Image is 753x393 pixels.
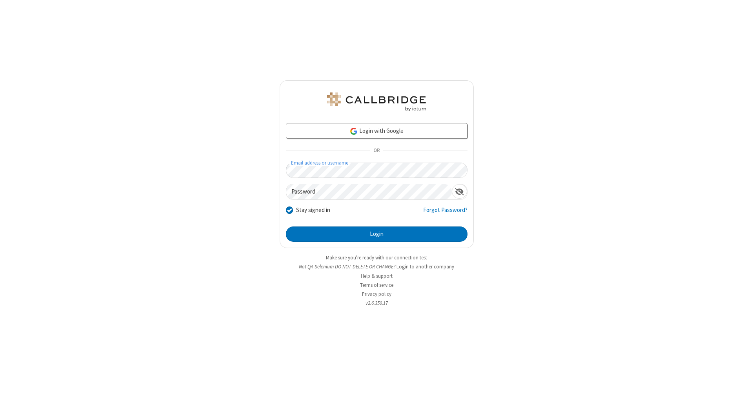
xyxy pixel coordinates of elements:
input: Email address or username [286,163,467,178]
button: Login [286,226,467,242]
li: Not QA Selenium DO NOT DELETE OR CHANGE? [280,263,474,270]
span: OR [370,145,383,156]
label: Stay signed in [296,206,330,215]
a: Make sure you're ready with our connection test [326,254,427,261]
input: Password [286,184,452,199]
img: google-icon.png [349,127,358,136]
a: Forgot Password? [423,206,467,221]
a: Privacy policy [362,291,391,297]
a: Login with Google [286,123,467,139]
div: Show password [452,184,467,199]
a: Help & support [361,273,393,279]
img: QA Selenium DO NOT DELETE OR CHANGE [326,92,427,111]
li: v2.6.350.17 [280,299,474,307]
button: Login to another company [397,263,454,270]
a: Terms of service [360,282,393,288]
